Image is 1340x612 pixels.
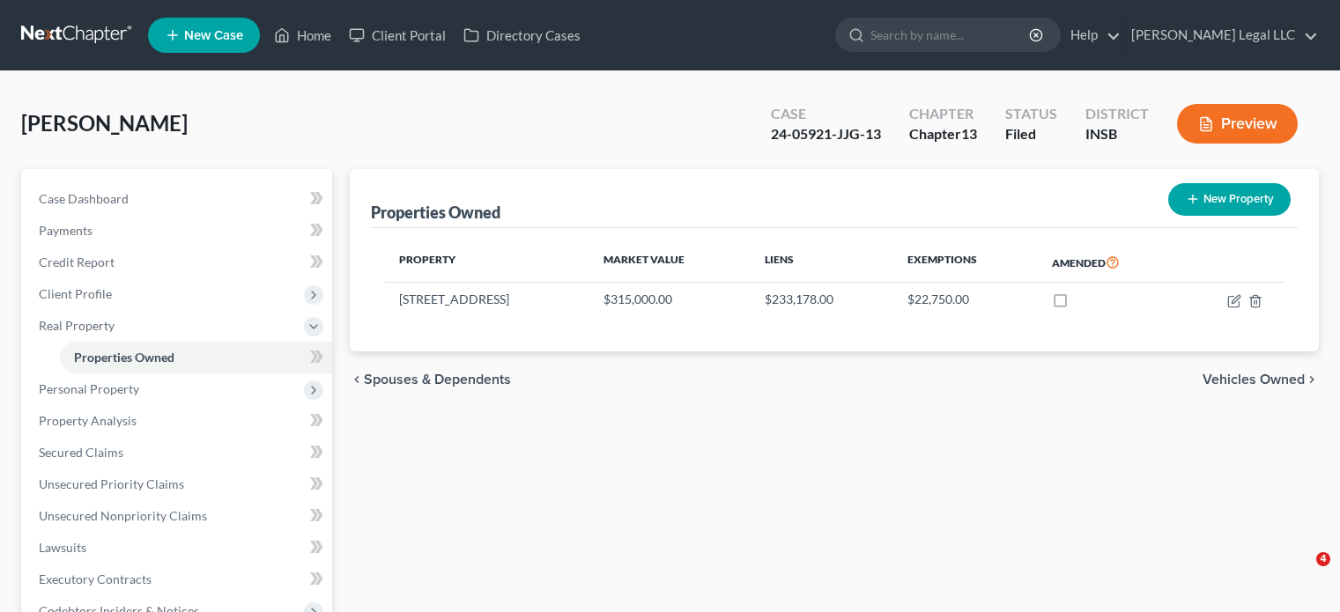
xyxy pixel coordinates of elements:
span: Client Profile [39,286,112,301]
a: Payments [25,215,332,247]
span: Unsecured Nonpriority Claims [39,508,207,523]
div: Case [771,104,881,124]
div: Filed [1005,124,1057,144]
div: District [1085,104,1149,124]
td: $233,178.00 [751,283,893,316]
i: chevron_right [1305,372,1319,387]
div: Properties Owned [371,202,500,223]
span: Properties Owned [74,350,174,365]
a: Secured Claims [25,437,332,468]
a: Property Analysis [25,405,332,437]
a: Home [265,19,340,51]
button: New Property [1168,183,1291,216]
button: Vehicles Owned chevron_right [1203,372,1319,387]
span: Executory Contracts [39,571,152,586]
a: Help [1062,19,1121,51]
span: Unsecured Priority Claims [39,476,184,491]
a: Case Dashboard [25,183,332,215]
span: Payments [39,223,93,238]
a: Unsecured Priority Claims [25,468,332,500]
button: Preview [1177,104,1298,144]
span: Spouses & Dependents [364,372,511,387]
span: Secured Claims [39,445,123,460]
span: Vehicles Owned [1203,372,1305,387]
div: Status [1005,104,1057,124]
i: chevron_left [350,372,364,387]
div: Chapter [909,124,977,144]
span: 4 [1316,552,1330,566]
span: Case Dashboard [39,191,129,206]
a: Unsecured Nonpriority Claims [25,500,332,532]
a: Properties Owned [60,342,332,373]
div: INSB [1085,124,1149,144]
a: Credit Report [25,247,332,278]
td: [STREET_ADDRESS] [385,283,589,316]
th: Property [385,242,589,283]
span: Personal Property [39,381,139,396]
iframe: Intercom live chat [1280,552,1322,594]
td: $315,000.00 [589,283,751,316]
span: New Case [184,29,243,42]
button: chevron_left Spouses & Dependents [350,372,511,387]
th: Market Value [589,242,751,283]
a: Directory Cases [455,19,589,51]
input: Search by name... [870,18,1032,51]
a: [PERSON_NAME] Legal LLC [1122,19,1318,51]
th: Exemptions [893,242,1038,283]
div: Chapter [909,104,977,124]
span: 13 [961,125,977,142]
th: Liens [751,242,893,283]
span: Real Property [39,318,115,333]
span: Credit Report [39,254,115,269]
a: Client Portal [340,19,455,51]
a: Executory Contracts [25,564,332,595]
div: 24-05921-JJG-13 [771,124,881,144]
span: Lawsuits [39,540,86,555]
span: Property Analysis [39,413,137,428]
span: [PERSON_NAME] [21,110,188,136]
a: Lawsuits [25,532,332,564]
th: Amended [1038,242,1180,283]
td: $22,750.00 [893,283,1038,316]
